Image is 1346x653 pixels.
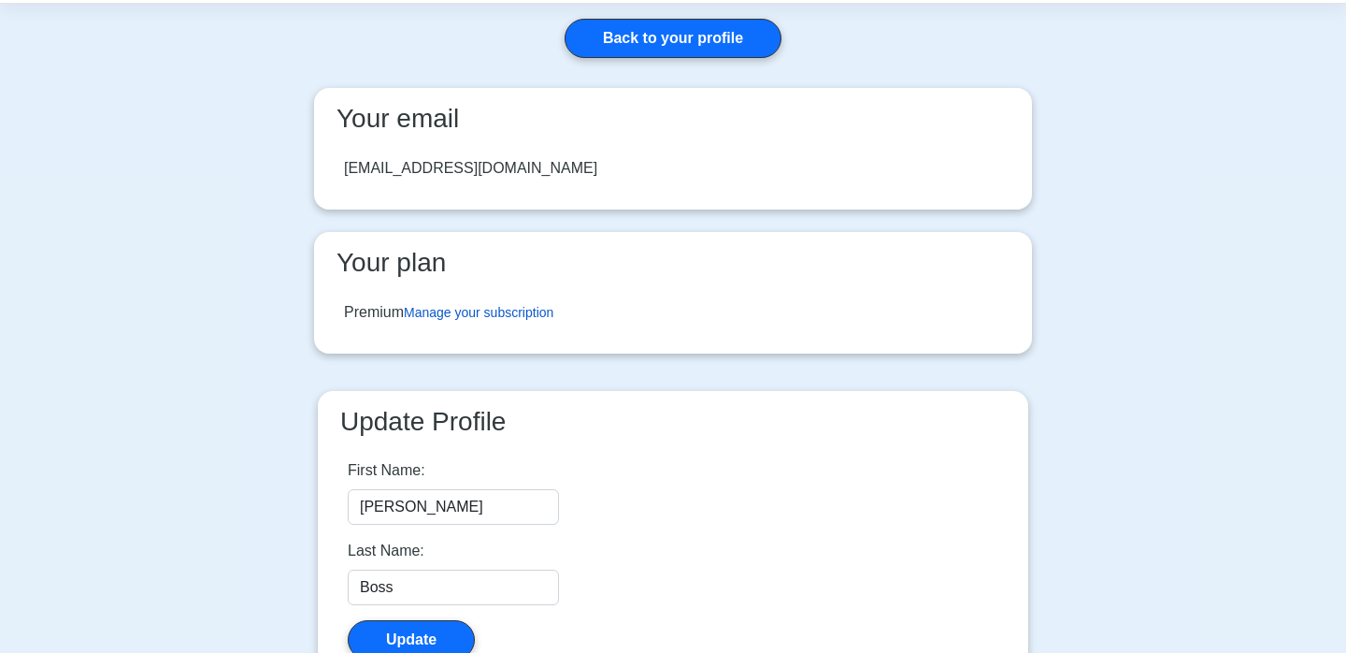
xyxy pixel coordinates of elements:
h3: Your email [329,103,1017,135]
h3: Your plan [329,247,1017,279]
a: Manage your subscription [404,305,553,320]
label: Last Name: [348,540,424,562]
a: Back to your profile [565,19,781,58]
div: Premium [344,301,553,324]
div: [EMAIL_ADDRESS][DOMAIN_NAME] [344,157,597,180]
h3: Update Profile [333,406,1013,438]
label: First Name: [348,459,425,482]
